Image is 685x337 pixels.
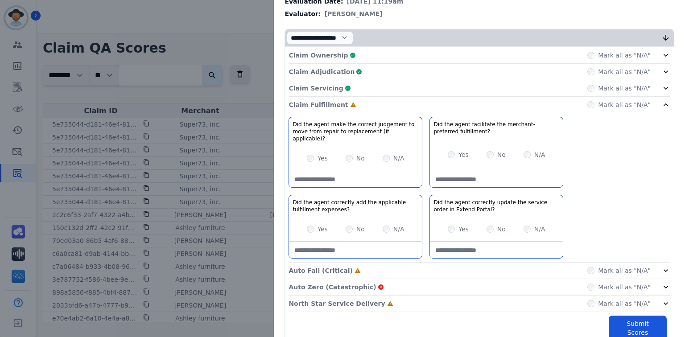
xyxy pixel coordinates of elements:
[289,283,376,292] p: Auto Zero (Catastrophic)
[598,266,651,275] label: Mark all as "N/A"
[289,299,385,308] p: North Star Service Delivery
[598,299,651,308] label: Mark all as "N/A"
[458,150,469,159] label: Yes
[534,225,545,234] label: N/A
[393,225,404,234] label: N/A
[293,199,418,213] h3: Did the agent correctly add the applicable fulfillment expenses?
[497,225,506,234] label: No
[318,154,328,163] label: Yes
[285,9,674,18] div: Evaluator:
[289,67,355,76] p: Claim Adjudication
[289,84,343,93] p: Claim Servicing
[325,9,383,18] span: [PERSON_NAME]
[497,150,506,159] label: No
[289,100,348,109] p: Claim Fulfillment
[598,51,651,60] label: Mark all as "N/A"
[289,51,348,60] p: Claim Ownership
[433,199,559,213] h3: Did the agent correctly update the service order in Extend Portal?
[433,121,559,135] h3: Did the agent facilitate the merchant-preferred fulfillment?
[393,154,404,163] label: N/A
[289,266,352,275] p: Auto Fail (Critical)
[293,121,418,142] h3: Did the agent make the correct judgement to move from repair to replacement (if applicable)?
[534,150,545,159] label: N/A
[356,154,365,163] label: No
[598,67,651,76] label: Mark all as "N/A"
[598,100,651,109] label: Mark all as "N/A"
[318,225,328,234] label: Yes
[598,84,651,93] label: Mark all as "N/A"
[356,225,365,234] label: No
[598,283,651,292] label: Mark all as "N/A"
[458,225,469,234] label: Yes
